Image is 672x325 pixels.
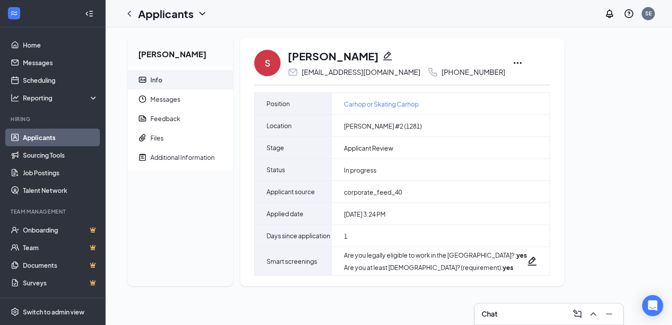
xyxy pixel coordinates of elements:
[645,10,652,17] div: SE
[482,309,497,319] h3: Chat
[588,309,599,319] svg: ChevronUp
[344,122,422,130] span: [PERSON_NAME] #2 (1281)
[503,263,513,271] strong: yes
[128,70,233,89] a: ContactCardInfo
[586,307,600,321] button: ChevronUp
[23,256,98,274] a: DocumentsCrown
[344,99,419,109] a: Carhop or Skating Carhop
[624,8,634,19] svg: QuestionInfo
[138,153,147,162] svg: NoteActive
[23,307,84,316] div: Switch to admin view
[23,274,98,292] a: SurveysCrown
[23,36,98,54] a: Home
[10,9,18,18] svg: WorkstreamLogo
[11,208,96,215] div: Team Management
[150,133,164,142] div: Files
[150,89,226,109] span: Messages
[267,115,292,137] span: Location
[128,148,233,167] a: NoteActiveAdditional Information
[128,128,233,148] a: PaperclipFiles
[572,309,583,319] svg: ComposeMessage
[138,133,147,142] svg: Paperclip
[128,89,233,109] a: ClockMessages
[427,67,438,78] svg: Phone
[11,115,96,123] div: Hiring
[267,251,317,272] span: Smart screenings
[23,129,98,146] a: Applicants
[128,38,233,66] h2: [PERSON_NAME]
[512,58,523,68] svg: Ellipses
[23,146,98,164] a: Sourcing Tools
[138,75,147,84] svg: ContactCard
[604,309,614,319] svg: Minimize
[124,8,135,19] svg: ChevronLeft
[267,159,285,181] span: Status
[344,263,527,272] div: Are you at least [DEMOGRAPHIC_DATA]? (requirement) :
[527,256,537,266] svg: Pencil
[23,54,98,71] a: Messages
[23,71,98,89] a: Scheduling
[570,307,584,321] button: ComposeMessage
[23,93,99,102] div: Reporting
[516,251,527,259] strong: yes
[150,153,215,162] div: Additional Information
[344,232,347,240] span: 1
[267,181,315,203] span: Applicant source
[344,144,393,152] span: Applicant Review
[288,67,298,78] svg: Email
[267,137,284,159] span: Stage
[288,48,379,63] h1: [PERSON_NAME]
[344,188,402,196] span: corporate_feed_40
[265,57,270,69] div: S
[138,95,147,103] svg: Clock
[442,68,505,77] div: [PHONE_NUMBER]
[138,6,194,21] h1: Applicants
[23,239,98,256] a: TeamCrown
[602,307,616,321] button: Minimize
[344,166,376,174] span: In progress
[11,307,19,316] svg: Settings
[267,225,330,247] span: Days since application
[138,114,147,123] svg: Report
[382,51,393,61] svg: Pencil
[85,9,94,18] svg: Collapse
[11,93,19,102] svg: Analysis
[604,8,615,19] svg: Notifications
[302,68,420,77] div: [EMAIL_ADDRESS][DOMAIN_NAME]
[128,109,233,128] a: ReportFeedback
[150,114,180,123] div: Feedback
[23,181,98,199] a: Talent Network
[267,93,290,114] span: Position
[197,8,208,19] svg: ChevronDown
[23,221,98,239] a: OnboardingCrown
[344,210,386,218] span: [DATE] 3:24 PM
[23,164,98,181] a: Job Postings
[344,251,527,259] div: Are you legally eligible to work in the [GEOGRAPHIC_DATA]? :
[267,203,303,225] span: Applied date
[642,295,663,316] div: Open Intercom Messenger
[150,75,162,84] div: Info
